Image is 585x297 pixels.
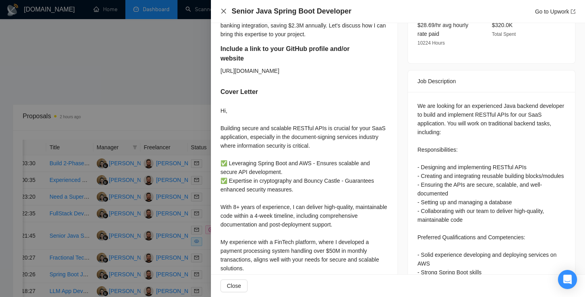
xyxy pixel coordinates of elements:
[492,31,516,37] span: Total Spent
[220,87,258,97] h5: Cover Letter
[232,6,351,16] h4: Senior Java Spring Boot Developer
[220,8,227,14] span: close
[220,279,248,292] button: Close
[417,70,565,92] div: Job Description
[558,270,577,289] div: Open Intercom Messenger
[220,44,351,63] h5: Include a link to your GitHub profile and/or website
[571,9,575,14] span: export
[417,40,445,46] span: 10224 Hours
[220,8,227,15] button: Close
[220,66,375,75] div: [URL][DOMAIN_NAME]
[492,22,513,28] span: $320.0K
[535,8,575,15] a: Go to Upworkexport
[227,281,241,290] span: Close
